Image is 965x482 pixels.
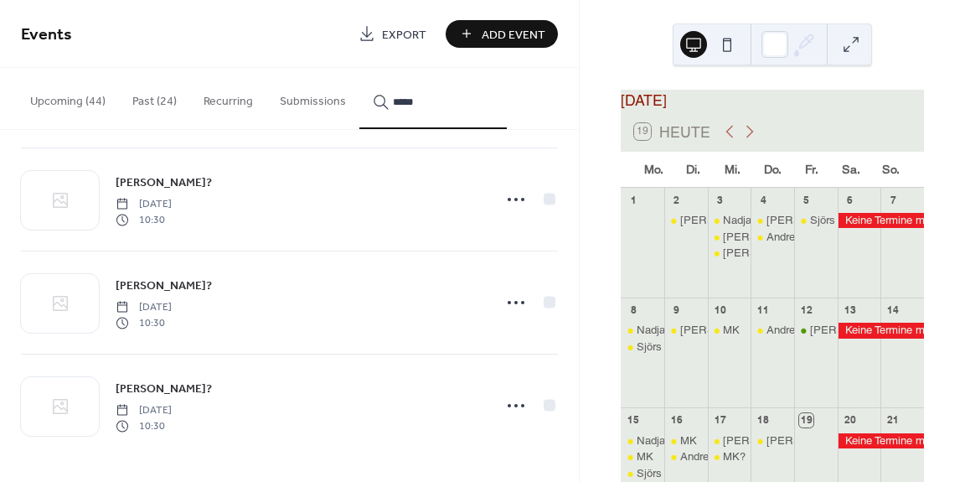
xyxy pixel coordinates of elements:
div: Nadja [621,433,664,448]
div: MK [664,433,708,448]
div: 10 [713,303,727,318]
div: Sebastian [794,323,838,338]
div: So. [871,153,911,187]
div: MK [621,449,664,464]
div: 6 [843,193,857,207]
div: [PERSON_NAME] [810,323,903,338]
div: Mo. [634,153,673,187]
span: Events [21,18,72,51]
div: Elke [664,213,708,228]
button: Upcoming (44) [17,68,119,127]
button: Submissions [266,68,359,127]
div: Sa. [832,153,871,187]
div: Sjörs [637,466,662,481]
div: Sjörs [637,339,662,355]
div: Keine Termine möglich [838,433,924,448]
span: Export [382,26,426,44]
div: Sjörs [621,339,664,355]
span: 10:30 [116,212,172,227]
div: Nadja [637,433,665,448]
div: Di. [673,153,713,187]
div: 4 [756,193,771,207]
div: 17 [713,413,727,428]
div: [PERSON_NAME] [766,213,859,228]
span: [DATE] [116,300,172,315]
div: Sjörs [794,213,838,228]
div: Andre&Katja [766,323,828,338]
div: Nadja [723,213,751,228]
div: Mi. [713,153,752,187]
div: 1 [627,193,641,207]
div: [PERSON_NAME]? [723,433,822,448]
span: 10:30 [116,315,172,330]
div: Michael [664,323,708,338]
span: [PERSON_NAME]? [116,277,212,295]
div: 18 [756,413,771,428]
div: 21 [886,413,900,428]
div: 14 [886,303,900,318]
div: Michael [751,213,794,228]
div: Fr. [792,153,832,187]
div: Sjörs [621,466,664,481]
div: 5 [799,193,813,207]
div: 7 [886,193,900,207]
div: [PERSON_NAME] [723,246,816,261]
div: [PERSON_NAME] [680,323,773,338]
div: 8 [627,303,641,318]
div: 20 [843,413,857,428]
div: 13 [843,303,857,318]
div: Keine Termine möglich [838,323,924,338]
span: 10:30 [116,418,172,433]
div: Florian [708,230,751,245]
a: [PERSON_NAME]? [116,173,212,192]
div: MK? [708,449,751,464]
div: [PERSON_NAME] [723,230,816,245]
div: Andre&Katja [751,230,794,245]
div: Nadja [621,323,664,338]
div: 9 [669,303,684,318]
div: MK [637,449,653,464]
div: 3 [713,193,727,207]
button: Add Event [446,20,558,48]
div: Steffen [708,246,751,261]
div: 15 [627,413,641,428]
div: 11 [756,303,771,318]
div: [PERSON_NAME] [766,433,859,448]
div: MK [708,323,751,338]
div: Nadja [637,323,665,338]
div: [PERSON_NAME] [680,213,773,228]
a: [PERSON_NAME]? [116,379,212,398]
div: Sjörs [810,213,835,228]
div: 12 [799,303,813,318]
div: MK [680,433,697,448]
span: [PERSON_NAME]? [116,174,212,192]
button: Past (24) [119,68,190,127]
span: [DATE] [116,403,172,418]
div: 19 [799,413,813,428]
div: [DATE] [621,90,924,111]
div: Andre&Katja [680,449,741,464]
span: [PERSON_NAME]? [116,381,212,398]
div: 16 [669,413,684,428]
span: [DATE] [116,197,172,212]
div: 2 [669,193,684,207]
div: Andre&Katja [751,323,794,338]
span: Add Event [482,26,545,44]
div: MK? [723,449,746,464]
div: Elke [751,433,794,448]
div: Nadja [708,213,751,228]
a: Export [346,20,439,48]
button: Recurring [190,68,266,127]
div: Keine Termine möglich [838,213,924,228]
div: Do. [753,153,792,187]
div: Andre&Katja [766,230,828,245]
div: Florian? [708,433,751,448]
a: [PERSON_NAME]? [116,276,212,295]
div: MK [723,323,740,338]
div: Andre&Katja [664,449,708,464]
